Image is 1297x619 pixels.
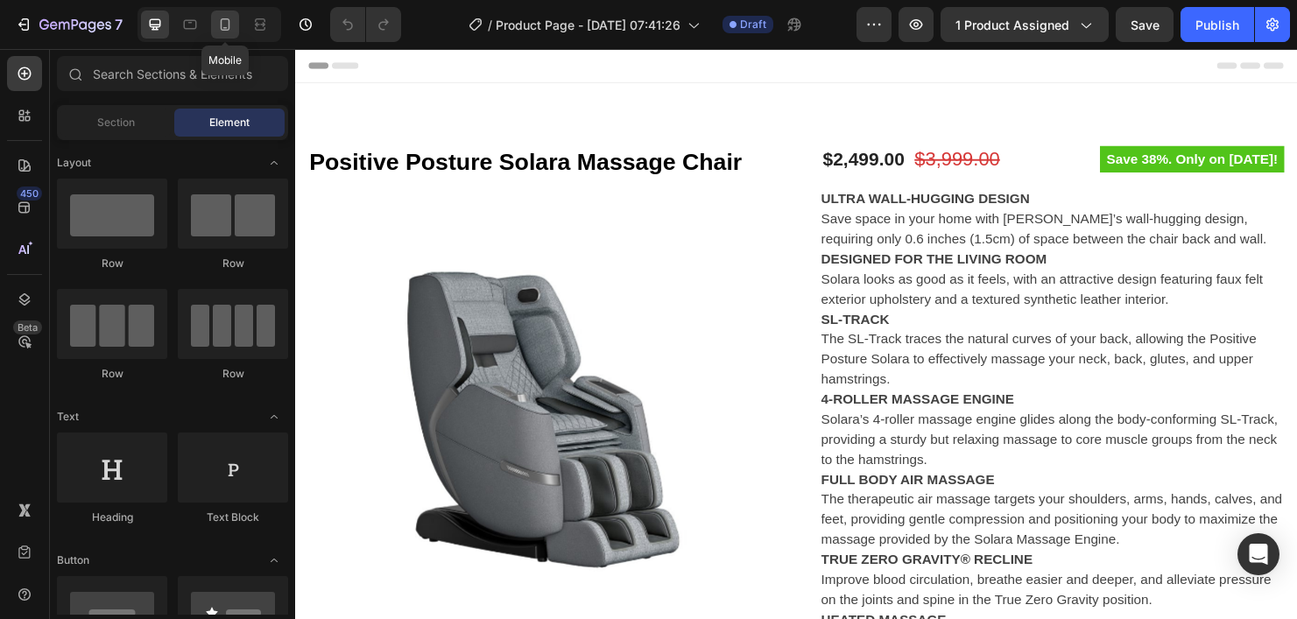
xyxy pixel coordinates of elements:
div: Publish [1195,16,1239,34]
button: 1 product assigned [941,7,1109,42]
p: The SL-Track traces the natural curves of your back, allowing the Positive Posture Solara to effe... [552,297,1008,354]
div: $2,499.00 [552,100,641,132]
span: Section [97,115,135,130]
div: 450 [17,186,42,200]
div: Row [178,366,288,382]
span: Button [57,552,89,568]
div: Open Intercom Messenger [1237,533,1279,575]
strong: 4-ROLLER MASSAGE ENGINE [552,360,754,375]
div: Beta [13,320,42,334]
iframe: Design area [295,49,1297,619]
span: / [488,16,492,34]
span: Toggle open [260,546,288,574]
div: Row [57,256,167,271]
span: Layout [57,155,91,171]
button: 7 [7,7,130,42]
p: Improve blood circulation, breathe easier and deeper, and alleviate pressure on the joints and sp... [552,549,1024,585]
div: $3,999.00 [648,99,741,133]
button: Publish [1181,7,1254,42]
pre: Save 38%. Only on [DATE]! [844,102,1038,130]
div: Text Block [178,510,288,525]
p: Solara’s 4-roller massage engine glides along the body-conforming SL-Track, providing a sturdy bu... [552,381,1031,438]
strong: SL-TRACK [552,276,624,291]
p: 7 [115,14,123,35]
span: Draft [740,17,766,32]
span: Save [1131,18,1160,32]
span: Product Page - [DATE] 07:41:26 [496,16,680,34]
span: Toggle open [260,403,288,431]
span: Toggle open [260,149,288,177]
strong: TRUE ZERO GRAVITY® RECLINE [552,528,773,543]
button: Save [1116,7,1174,42]
p: Solara looks as good as it feels, with an attractive design featuring faux felt exterior upholste... [552,234,1015,270]
div: Row [57,366,167,382]
span: Element [209,115,250,130]
p: The therapeutic air massage targets your shoulders, arms, hands, calves, and feet, providing gent... [552,465,1035,522]
strong: DESIGNED FOR THE LIVING ROOM [552,213,788,228]
span: Text [57,409,79,425]
strong: FULL BODY AIR MASSAGE [552,444,734,459]
div: Undo/Redo [330,7,401,42]
div: Row [178,256,288,271]
strong: HEATED MASSAGE [552,591,683,606]
strong: ULTRA WALL-HUGGING DESIGN [552,150,771,165]
span: 1 product assigned [955,16,1069,34]
input: Search Sections & Elements [57,56,288,91]
div: Heading [57,510,167,525]
p: Save space in your home with [PERSON_NAME]’s wall-hugging design, requiring only 0.6 inches (1.5c... [552,171,1019,207]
